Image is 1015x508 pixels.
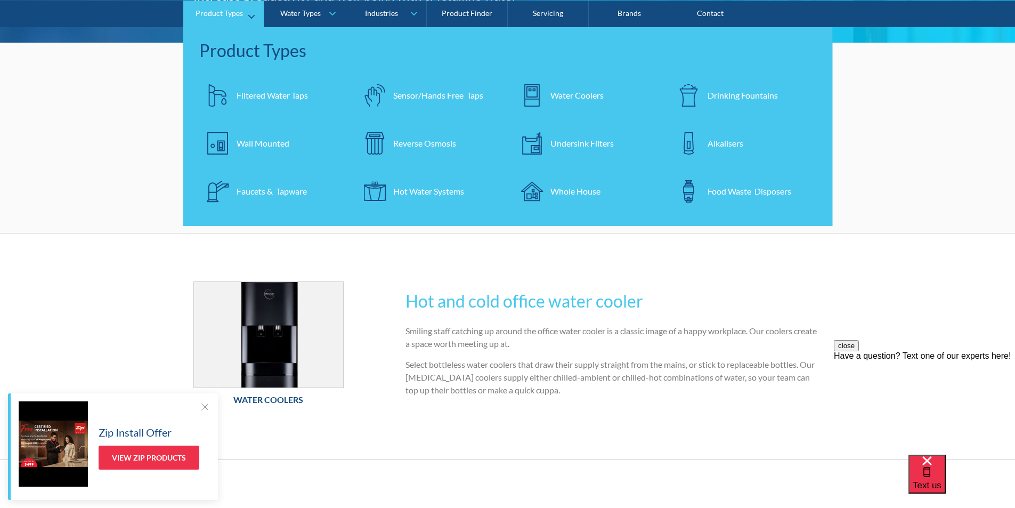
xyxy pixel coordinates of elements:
[708,184,791,197] div: Food Waste Disposers
[237,136,289,149] div: Wall Mounted
[199,124,346,162] a: Wall Mounted
[356,76,502,114] a: Sensor/Hands Free Taps
[908,455,1015,508] iframe: podium webchat widget bubble
[834,340,1015,468] iframe: podium webchat widget prompt
[550,136,614,149] div: Undersink Filters
[550,88,604,101] div: Water Coolers
[550,184,600,197] div: Whole House
[513,76,660,114] a: Water Coolers
[708,88,778,101] div: Drinking Fountains
[237,184,307,197] div: Faucets & Tapware
[356,172,502,209] a: Hot Water Systems
[393,184,464,197] div: Hot Water Systems
[199,76,346,114] a: Filtered Water Taps
[393,136,456,149] div: Reverse Osmosis
[199,37,817,63] div: Product Types
[280,9,321,18] div: Water Types
[193,393,344,406] h6: Water Coolers
[513,172,660,209] a: Whole House
[19,401,88,487] img: Zip Install Offer
[196,9,243,18] div: Product Types
[405,358,822,397] p: Select bottleless water coolers that draw their supply straight from the mains, or stick to repla...
[356,124,502,162] a: Reverse Osmosis
[670,124,817,162] a: Alkalisers
[670,172,817,209] a: Food Waste Disposers
[405,325,822,350] p: Smiling staff catching up around the office water cooler is a classic image of a happy workplace....
[99,446,199,470] a: View Zip Products
[193,281,344,412] a: Water CoolersWater Coolers
[393,88,483,101] div: Sensor/Hands Free Taps
[513,124,660,162] a: Undersink Filters
[183,27,833,225] nav: Product Types
[405,288,822,314] h2: Hot and cold office water cooler
[194,282,344,388] img: Water Coolers
[365,9,398,18] div: Industries
[199,172,346,209] a: Faucets & Tapware
[708,136,743,149] div: Alkalisers
[99,424,172,440] h5: Zip Install Offer
[670,76,817,114] a: Drinking Fountains
[237,88,308,101] div: Filtered Water Taps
